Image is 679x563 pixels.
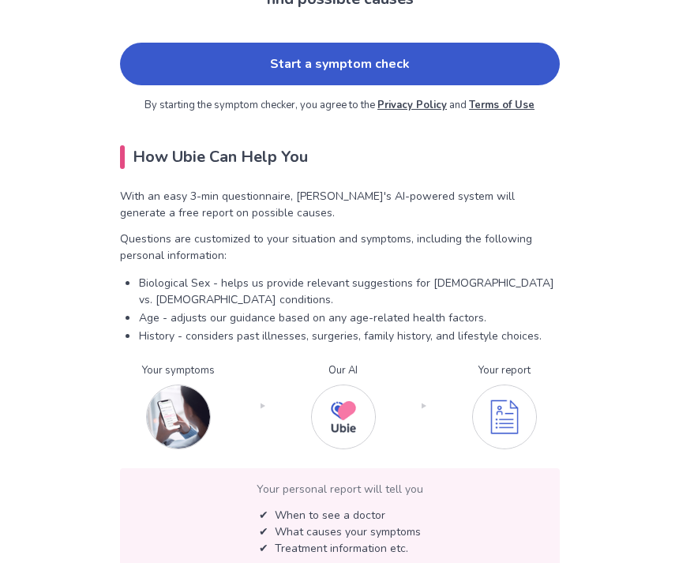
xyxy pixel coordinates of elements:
p: Age - adjusts our guidance based on any age-related health factors. [139,310,560,326]
h2: How Ubie Can Help You [120,145,560,169]
p: Questions are customized to your situation and symptoms, including the following personal informa... [120,231,560,264]
img: Input your symptoms [146,385,211,449]
p: ✔︎ What causes your symptoms [259,524,421,540]
p: ✔ When to see a doctor [259,507,421,524]
img: Our AI checks your symptoms [311,385,376,449]
p: By starting the symptom checker, you agree to the and [120,98,560,114]
a: Start a symptom check [120,43,560,85]
p: Biological Sex - helps us provide relevant suggestions for [DEMOGRAPHIC_DATA] vs. [DEMOGRAPHIC_DA... [139,275,560,308]
a: Terms of Use [469,98,535,112]
p: ✔︎ Treatment information etc. [259,540,421,557]
p: History - considers past illnesses, surgeries, family history, and lifestyle choices. [139,328,560,344]
p: Your report [472,363,537,379]
img: You get your personalized report [472,385,537,449]
p: With an easy 3-min questionnaire, [PERSON_NAME]'s AI-powered system will generate a free report o... [120,188,560,221]
p: Your symptoms [142,363,215,379]
p: Your personal report will tell you [133,481,547,497]
p: Our AI [311,363,376,379]
a: Privacy Policy [377,98,447,112]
